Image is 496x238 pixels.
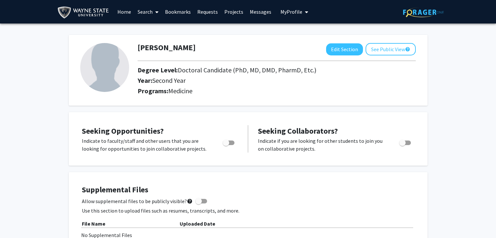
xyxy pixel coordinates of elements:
[138,43,196,52] h1: [PERSON_NAME]
[258,126,338,136] span: Seeking Collaborators?
[258,137,387,153] p: Indicate if you are looking for other students to join you on collaborative projects.
[57,5,112,20] img: Wayne State University Logo
[82,137,210,153] p: Indicate to faculty/staff and other users that you are looking for opportunities to join collabor...
[134,0,162,23] a: Search
[82,197,193,205] span: Allow supplemental files to be publicly visible?
[178,66,316,74] span: Doctoral Candidate (PhD, MD, DMD, PharmD, Etc.)
[152,76,186,84] span: Second Year
[221,0,247,23] a: Projects
[138,66,374,74] h2: Degree Level:
[326,43,363,55] button: Edit Section
[280,8,302,15] span: My Profile
[5,209,28,233] iframe: Chat
[168,87,192,95] span: Medicine
[138,77,374,84] h2: Year:
[194,0,221,23] a: Requests
[220,137,238,147] div: Toggle
[403,7,444,17] img: ForagerOne Logo
[82,220,105,227] b: File Name
[82,207,414,215] p: Use this section to upload files such as resumes, transcripts, and more.
[162,0,194,23] a: Bookmarks
[82,185,414,195] h4: Supplemental Files
[180,220,215,227] b: Uploaded Date
[187,197,193,205] mat-icon: help
[247,0,275,23] a: Messages
[138,87,416,95] h2: Programs:
[366,43,416,55] button: See Public View
[82,126,164,136] span: Seeking Opportunities?
[405,45,410,53] mat-icon: help
[114,0,134,23] a: Home
[80,43,129,92] img: Profile Picture
[397,137,414,147] div: Toggle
